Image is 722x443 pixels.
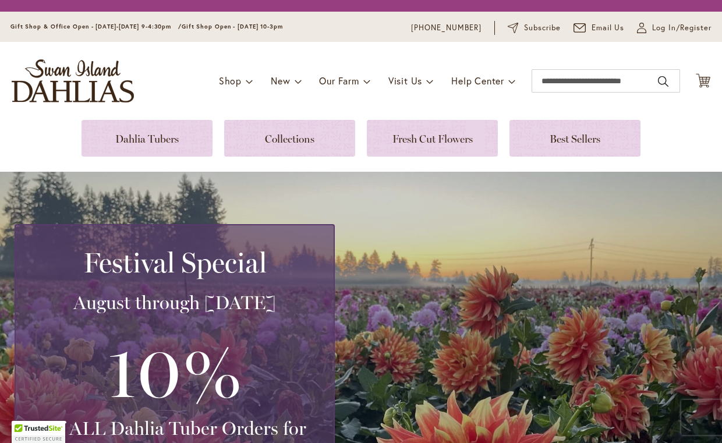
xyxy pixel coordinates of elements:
span: Visit Us [388,75,422,87]
span: Our Farm [319,75,359,87]
h3: August through [DATE] [30,291,320,314]
a: store logo [12,59,134,102]
span: Shop [219,75,242,87]
span: Gift Shop & Office Open - [DATE]-[DATE] 9-4:30pm / [10,23,182,30]
a: Email Us [574,22,625,34]
a: Log In/Register [637,22,712,34]
span: Subscribe [524,22,561,34]
a: Subscribe [508,22,561,34]
button: Search [658,72,668,91]
span: Log In/Register [652,22,712,34]
h2: Festival Special [30,246,320,279]
h3: 10% [30,326,320,417]
a: [PHONE_NUMBER] [411,22,482,34]
span: New [271,75,290,87]
span: Help Center [451,75,504,87]
span: Gift Shop Open - [DATE] 10-3pm [182,23,283,30]
span: Email Us [592,22,625,34]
